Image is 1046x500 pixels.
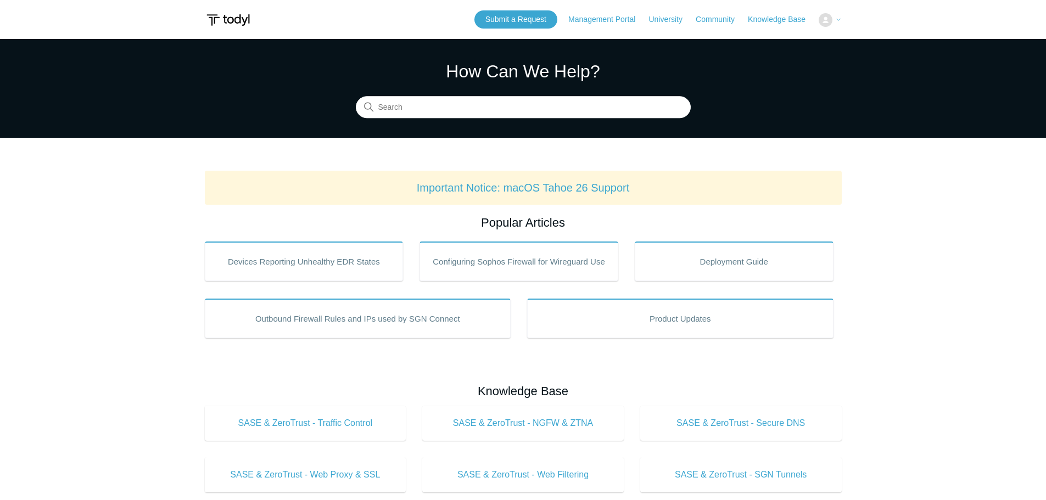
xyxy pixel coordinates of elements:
a: Outbound Firewall Rules and IPs used by SGN Connect [205,299,511,338]
a: Management Portal [568,14,646,25]
img: Todyl Support Center Help Center home page [205,10,251,30]
a: SASE & ZeroTrust - Web Proxy & SSL [205,457,406,492]
span: SASE & ZeroTrust - NGFW & ZTNA [439,417,607,430]
a: SASE & ZeroTrust - Traffic Control [205,406,406,441]
a: Devices Reporting Unhealthy EDR States [205,241,404,281]
a: SASE & ZeroTrust - SGN Tunnels [640,457,842,492]
span: SASE & ZeroTrust - Secure DNS [657,417,825,430]
a: SASE & ZeroTrust - Secure DNS [640,406,842,441]
a: Submit a Request [474,10,557,29]
a: Important Notice: macOS Tahoe 26 Support [417,182,630,194]
a: Product Updates [527,299,834,338]
input: Search [356,97,691,119]
span: SASE & ZeroTrust - SGN Tunnels [657,468,825,481]
a: Deployment Guide [635,241,834,281]
h2: Popular Articles [205,214,842,232]
a: Knowledge Base [748,14,816,25]
a: SASE & ZeroTrust - NGFW & ZTNA [422,406,624,441]
h1: How Can We Help? [356,58,691,85]
span: SASE & ZeroTrust - Web Filtering [439,468,607,481]
a: University [648,14,693,25]
span: SASE & ZeroTrust - Web Proxy & SSL [221,468,390,481]
a: SASE & ZeroTrust - Web Filtering [422,457,624,492]
span: SASE & ZeroTrust - Traffic Control [221,417,390,430]
a: Community [696,14,746,25]
h2: Knowledge Base [205,382,842,400]
a: Configuring Sophos Firewall for Wireguard Use [419,241,618,281]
